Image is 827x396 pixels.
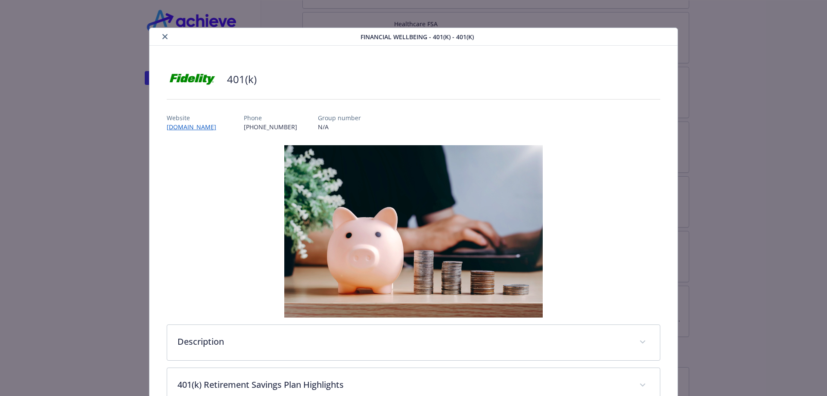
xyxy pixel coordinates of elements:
[244,122,297,131] p: [PHONE_NUMBER]
[167,123,223,131] a: [DOMAIN_NAME]
[361,32,474,41] span: Financial Wellbeing - 401(k) - 401(k)
[167,66,218,92] img: Fidelity Investments
[284,145,543,318] img: banner
[177,335,629,348] p: Description
[167,325,660,360] div: Description
[227,72,257,87] h2: 401(k)
[167,113,223,122] p: Website
[177,378,629,391] p: 401(k) Retirement Savings Plan Highlights
[244,113,297,122] p: Phone
[318,113,361,122] p: Group number
[160,31,170,42] button: close
[318,122,361,131] p: N/A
